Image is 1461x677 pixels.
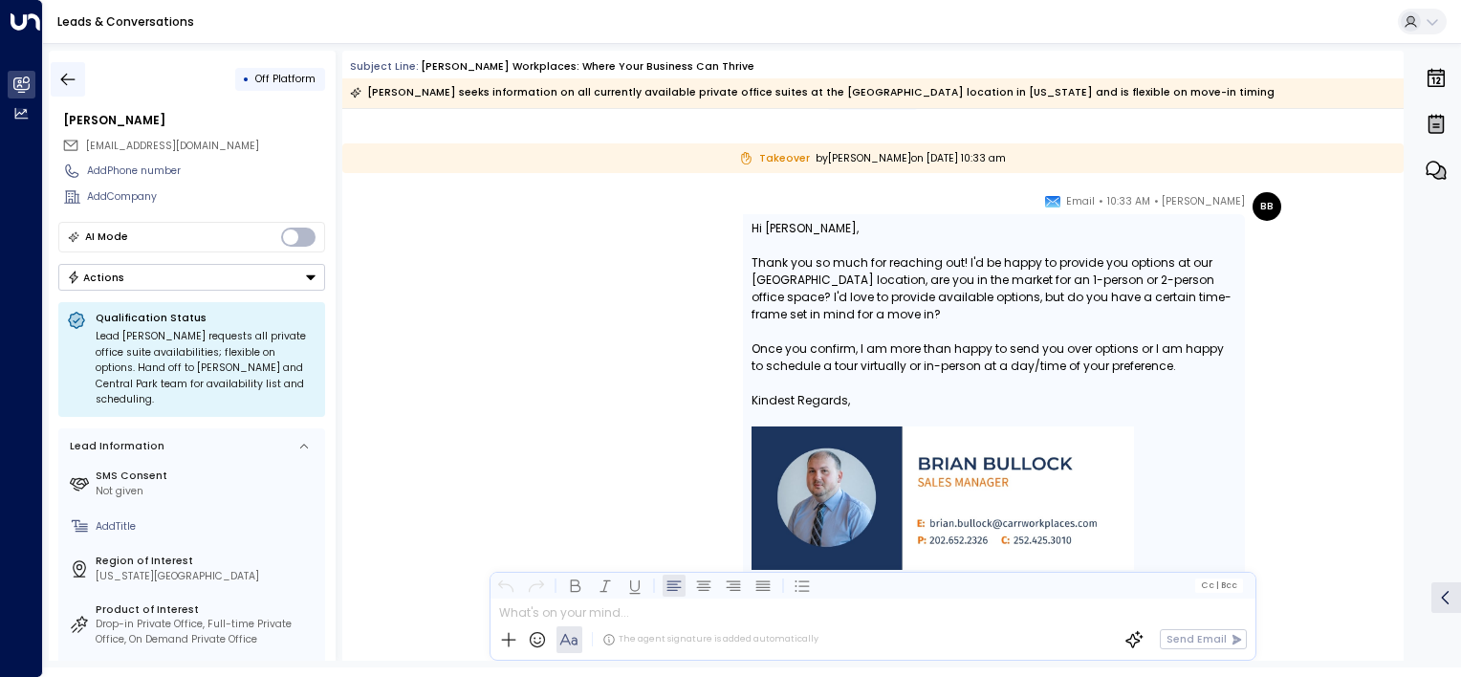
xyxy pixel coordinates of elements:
div: [PERSON_NAME] seeks information on all currently available private office suites at the [GEOGRAPH... [350,83,1275,102]
div: • [243,66,250,92]
button: Redo [524,574,547,597]
div: BB [1253,192,1281,221]
a: Leads & Conversations [57,13,194,30]
span: Kindest Regards, [752,392,850,409]
span: | [1215,580,1218,590]
div: Button group with a nested menu [58,264,325,291]
img: brian-bullock-digital-card-2024.jpg [752,426,1134,570]
div: Lead [PERSON_NAME] requests all private office suite availabilities; flexible on options. Hand of... [96,329,316,408]
div: [PERSON_NAME] [63,112,325,129]
span: Hi [PERSON_NAME], [752,220,859,237]
div: [US_STATE][GEOGRAPHIC_DATA] [96,569,319,584]
div: by [PERSON_NAME] on [DATE] 10:33 am [342,143,1404,173]
div: Drop-in Private Office, Full-time Private Office, On Demand Private Office [96,617,319,647]
div: AddCompany [87,189,325,205]
div: Actions [67,271,125,284]
div: AddTitle [96,519,319,535]
label: Region of Interest [96,554,319,569]
div: AI Mode [85,228,128,247]
span: Email [1066,192,1095,211]
span: [EMAIL_ADDRESS][DOMAIN_NAME] [86,139,259,153]
label: SMS Consent [96,469,319,484]
span: Subject Line: [350,59,419,74]
div: The agent signature is added automatically [602,633,818,646]
div: Not given [96,484,319,499]
span: Takeover [739,151,810,166]
span: Cc Bcc [1201,580,1237,590]
span: [PERSON_NAME] [1162,192,1245,211]
div: Lead Information [65,439,164,454]
div: AddPhone number [87,164,325,179]
span: • [1099,192,1103,211]
span: dan2nowakpr@gmail.com [86,139,259,154]
button: Cc|Bcc [1195,579,1243,592]
div: [PERSON_NAME] Workplaces: Where Your Business Can Thrive [421,59,754,75]
p: Qualification Status [96,311,316,325]
button: Undo [494,574,517,597]
button: Actions [58,264,325,291]
label: Product of Interest [96,602,319,618]
span: 10:33 AM [1107,192,1150,211]
span: Off Platform [255,72,316,86]
span: Thank you so much for reaching out! I'd be happy to provide you options at our [GEOGRAPHIC_DATA] ... [752,254,1236,323]
span: • [1154,192,1159,211]
span: Once you confirm, I am more than happy to send you over options or I am happy to schedule a tour ... [752,340,1236,375]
